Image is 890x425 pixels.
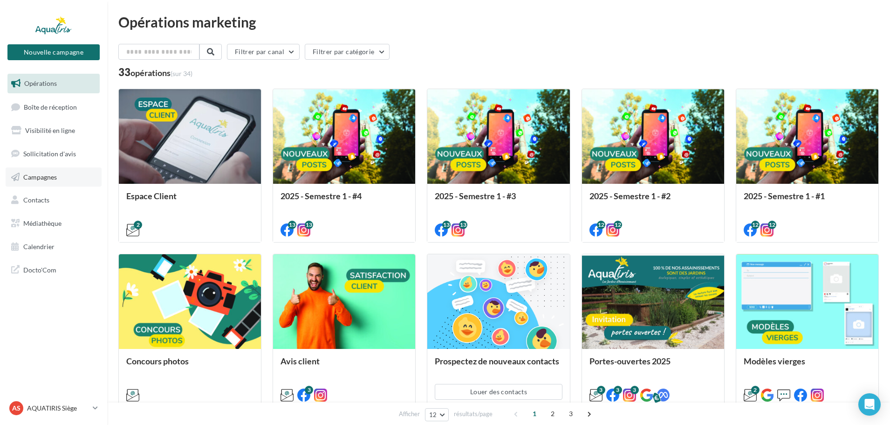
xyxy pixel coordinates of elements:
[7,399,100,417] a: AS AQUATIRIS Siège
[23,196,49,204] span: Contacts
[23,264,56,276] span: Docto'Com
[597,221,605,229] div: 12
[130,69,192,77] div: opérations
[12,404,21,413] span: AS
[305,386,313,394] div: 3
[425,408,449,421] button: 12
[563,406,578,421] span: 3
[399,410,420,418] span: Afficher
[744,356,805,366] span: Modèles vierges
[281,356,320,366] span: Avis client
[23,150,76,158] span: Sollicitation d'avis
[6,190,102,210] a: Contacts
[614,386,622,394] div: 3
[6,237,102,257] a: Calendrier
[6,144,102,164] a: Sollicitation d'avis
[429,411,437,418] span: 12
[288,221,296,229] div: 13
[597,386,605,394] div: 3
[305,44,390,60] button: Filtrer par catégorie
[614,221,622,229] div: 12
[134,221,142,229] div: 2
[25,126,75,134] span: Visibilité en ligne
[751,221,760,229] div: 12
[24,79,57,87] span: Opérations
[589,356,671,366] span: Portes-ouvertes 2025
[751,386,760,394] div: 2
[305,221,313,229] div: 13
[6,97,102,117] a: Boîte de réception
[768,221,776,229] div: 12
[281,191,362,201] span: 2025 - Semestre 1 - #4
[227,44,300,60] button: Filtrer par canal
[527,406,542,421] span: 1
[744,191,825,201] span: 2025 - Semestre 1 - #1
[454,410,493,418] span: résultats/page
[126,356,189,366] span: Concours photos
[435,191,516,201] span: 2025 - Semestre 1 - #3
[858,393,881,416] div: Open Intercom Messenger
[435,384,562,400] button: Louer des contacts
[6,214,102,233] a: Médiathèque
[118,67,192,77] div: 33
[171,70,192,77] span: (sur 34)
[27,404,89,413] p: AQUATIRIS Siège
[23,173,57,181] span: Campagnes
[6,74,102,93] a: Opérations
[7,44,100,60] button: Nouvelle campagne
[23,219,62,227] span: Médiathèque
[589,191,671,201] span: 2025 - Semestre 1 - #2
[630,386,639,394] div: 3
[118,15,879,29] div: Opérations marketing
[545,406,560,421] span: 2
[23,243,55,251] span: Calendrier
[459,221,467,229] div: 13
[6,167,102,187] a: Campagnes
[6,121,102,140] a: Visibilité en ligne
[24,103,77,111] span: Boîte de réception
[435,356,559,366] span: Prospectez de nouveaux contacts
[442,221,451,229] div: 13
[126,191,177,201] span: Espace Client
[6,260,102,279] a: Docto'Com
